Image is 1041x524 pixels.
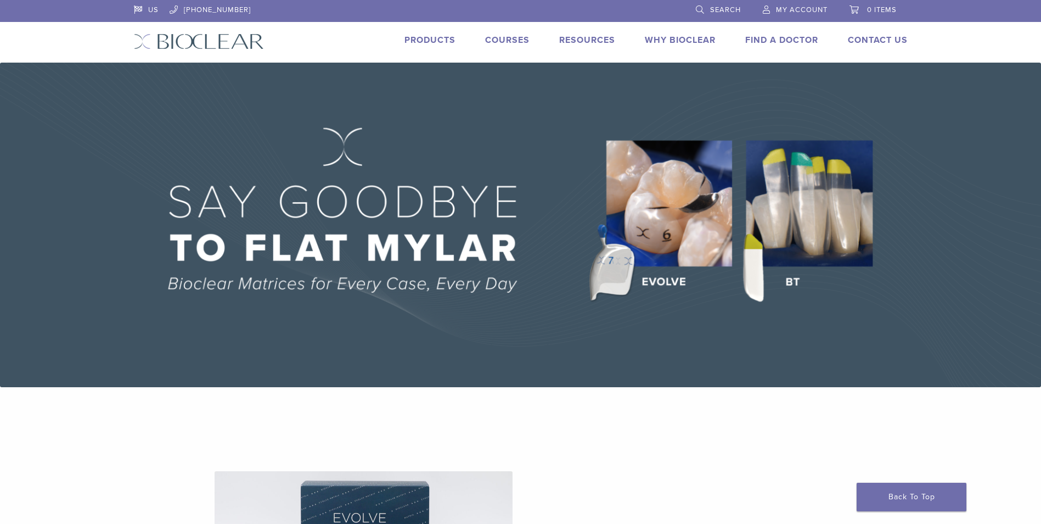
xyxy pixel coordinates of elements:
[134,34,264,49] img: Bioclear
[745,35,818,46] a: Find A Doctor
[485,35,530,46] a: Courses
[404,35,455,46] a: Products
[710,5,741,14] span: Search
[848,35,908,46] a: Contact Us
[857,483,966,511] a: Back To Top
[867,5,897,14] span: 0 items
[776,5,828,14] span: My Account
[559,35,615,46] a: Resources
[645,35,716,46] a: Why Bioclear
